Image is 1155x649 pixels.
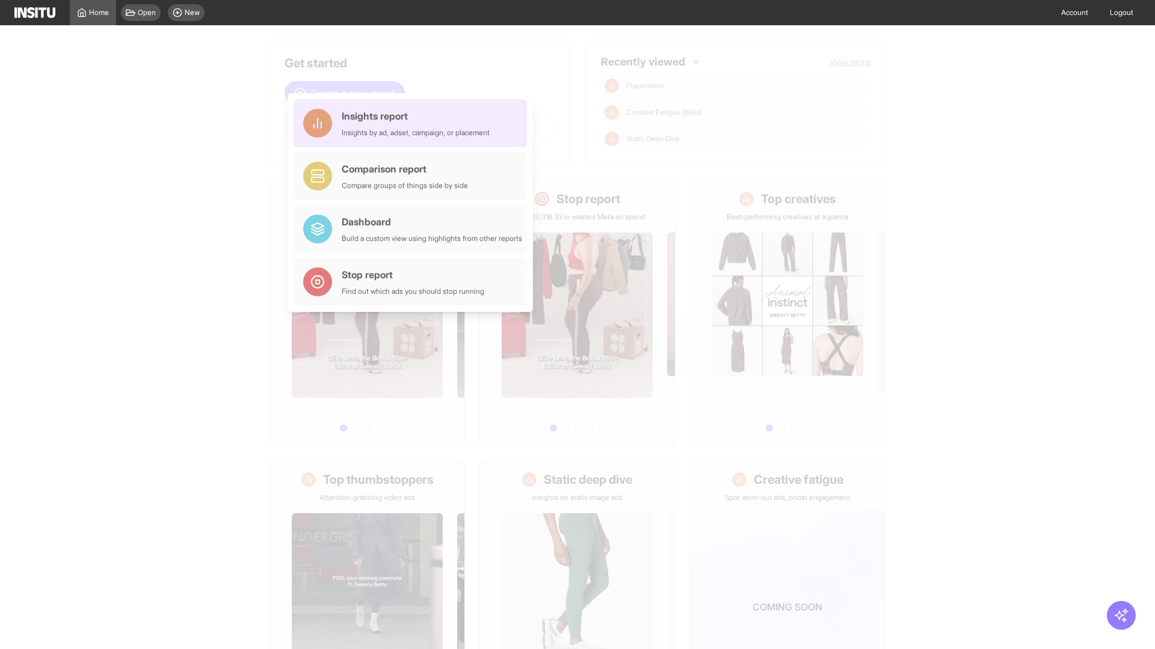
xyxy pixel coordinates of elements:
span: Open [138,8,156,17]
div: Stop report [342,267,484,282]
img: Logo [14,7,55,18]
div: Compare groups of things side by side [342,181,468,190]
div: Insights report [342,109,490,123]
span: New [185,8,200,17]
div: Insights by ad, adset, campaign, or placement [342,128,490,138]
span: Home [89,8,109,17]
div: Comparison report [342,162,468,176]
div: Dashboard [342,215,522,229]
div: Find out which ads you should stop running [342,287,484,296]
div: Build a custom view using highlights from other reports [342,234,522,243]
